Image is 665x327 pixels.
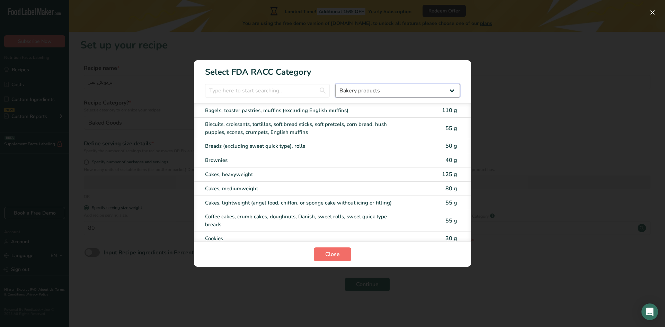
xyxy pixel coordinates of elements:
[205,235,402,243] div: Cookies
[445,235,457,242] span: 30 g
[442,171,457,178] span: 125 g
[445,217,457,225] span: 55 g
[445,199,457,207] span: 55 g
[205,171,402,179] div: Cakes, heavyweight
[194,60,471,78] h1: Select FDA RACC Category
[205,156,402,164] div: Brownies
[445,125,457,132] span: 55 g
[205,142,402,150] div: Breads (excluding sweet quick type), rolls
[205,199,402,207] div: Cakes, lightweight (angel food, chiffon, or sponge cake without icing or filling)
[314,247,351,261] button: Close
[205,185,402,193] div: Cakes, mediumweight
[205,213,402,228] div: Coffee cakes, crumb cakes, doughnuts, Danish, sweet rolls, sweet quick type breads
[205,120,402,136] div: Biscuits, croissants, tortillas, soft bread sticks, soft pretzels, corn bread, hush puppies, scon...
[445,156,457,164] span: 40 g
[445,185,457,192] span: 80 g
[205,84,330,98] input: Type here to start searching..
[445,142,457,150] span: 50 g
[205,107,402,115] div: Bagels, toaster pastries, muffins (excluding English muffins)
[641,303,658,320] div: Open Intercom Messenger
[442,107,457,114] span: 110 g
[325,250,340,258] span: Close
